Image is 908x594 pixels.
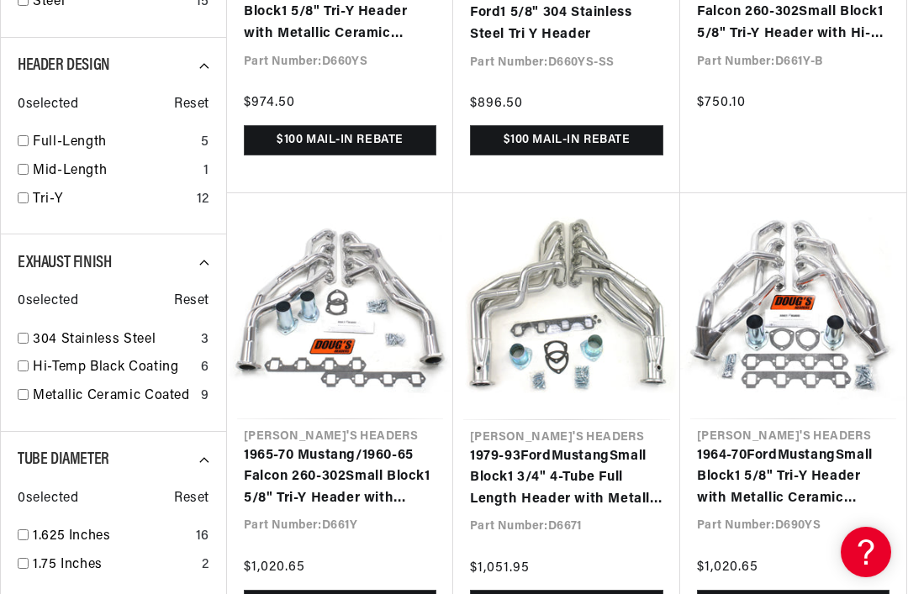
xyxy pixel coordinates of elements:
div: 5 [201,132,209,154]
div: 6 [201,357,209,379]
a: 304 Stainless Steel [33,329,194,351]
a: 1964-70FordMustangSmall Block1 5/8" Tri-Y Header with Metallic Ceramic Coating [697,445,890,510]
span: Reset [174,94,209,116]
a: Metallic Ceramic Coated [33,386,194,407]
span: 0 selected [18,291,78,313]
div: 16 [196,526,209,548]
a: 1979-93FordMustangSmall Block1 3/4" 4-Tube Full Length Header with Metallic Ceramic Coating [470,446,663,511]
div: 1 [203,160,209,182]
span: Reset [174,291,209,313]
span: Exhaust Finish [18,255,111,271]
a: 1.625 Inches [33,526,189,548]
div: 3 [201,329,209,351]
a: 1965-70 Mustang/1960-65 Falcon 260-302Small Block1 5/8" Tri-Y Header with Metallic Ceramic Coating [244,445,436,510]
span: 0 selected [18,488,78,510]
a: Tri-Y [33,189,190,211]
a: Hi-Temp Black Coating [33,357,194,379]
span: Tube Diameter [18,451,109,468]
div: 9 [201,386,209,407]
a: Full-Length [33,132,194,154]
span: Header Design [18,57,110,74]
a: Mid-Length [33,160,197,182]
a: 1.75 Inches [33,555,195,576]
span: Reset [174,488,209,510]
div: 2 [202,555,209,576]
span: 0 selected [18,94,78,116]
div: 12 [197,189,209,211]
